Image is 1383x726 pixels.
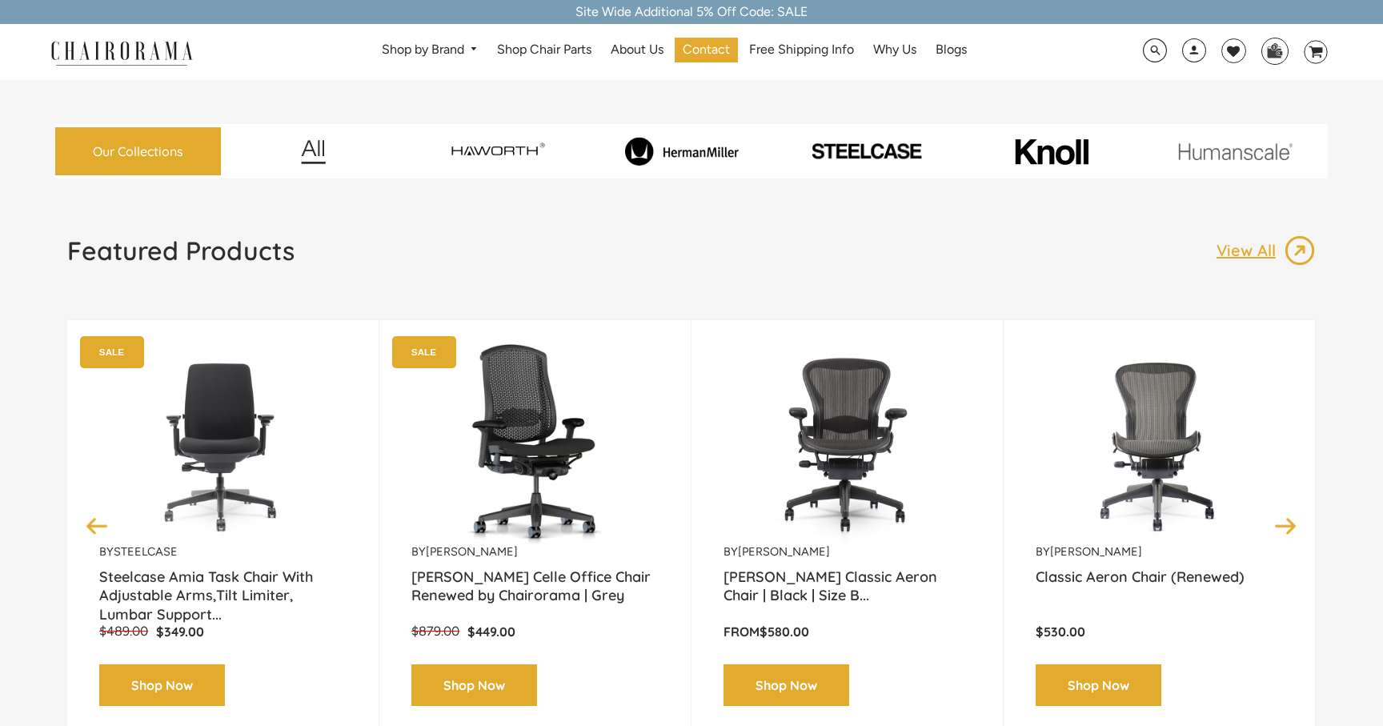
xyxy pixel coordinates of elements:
[760,624,809,640] span: $580.00
[1036,568,1283,608] a: Classic Aeron Chair (Renewed)
[749,42,854,58] span: Free Shipping Info
[489,38,599,62] a: Shop Chair Parts
[724,624,971,640] p: From
[99,347,124,357] text: SALE
[865,38,924,62] a: Why Us
[99,344,347,544] img: Amia Chair by chairorama.com
[1146,142,1325,159] img: image_11.png
[724,568,971,608] a: [PERSON_NAME] Classic Aeron Chair | Black | Size B...
[1272,511,1300,539] button: Next
[467,624,515,640] span: $449.00
[928,38,975,62] a: Blogs
[611,42,663,58] span: About Us
[724,544,971,560] p: by
[724,664,849,707] a: Shop Now
[1036,624,1085,640] span: $530.00
[269,139,358,164] img: image_12.png
[426,544,518,559] a: [PERSON_NAME]
[114,544,178,559] a: Steelcase
[1036,344,1283,544] a: Classic Aeron Chair (Renewed) - chairorama Classic Aeron Chair (Renewed) - chairorama
[738,544,830,559] a: [PERSON_NAME]
[1284,235,1316,267] img: image_13.png
[1036,544,1283,560] p: by
[411,624,459,639] span: $879.00
[411,664,537,707] a: Shop Now
[374,38,487,62] a: Shop by Brand
[156,624,204,640] span: $349.00
[411,544,659,560] p: by
[411,344,659,544] img: Herman Miller Celle Office Chair Renewed by Chairorama | Grey - chairorama
[683,42,730,58] span: Contact
[1217,235,1316,267] a: View All
[603,38,671,62] a: About Us
[55,127,221,176] a: Our Collections
[593,137,772,166] img: image_8_173eb7e0-7579-41b4-bc8e-4ba0b8ba93e8.png
[99,568,347,608] a: Steelcase Amia Task Chair With Adjustable Arms,Tilt Limiter, Lumbar Support...
[99,664,225,707] a: Shop Now
[99,544,347,560] p: by
[777,141,956,162] img: PHOTO-2024-07-09-00-53-10-removebg-preview.png
[497,42,591,58] span: Shop Chair Parts
[724,344,971,544] img: Herman Miller Classic Aeron Chair | Black | Size B (Renewed) - chairorama
[83,511,111,539] button: Previous
[741,38,862,62] a: Free Shipping Info
[1262,38,1287,62] img: WhatsApp_Image_2024-07-12_at_16.23.01.webp
[99,344,347,544] a: Amia Chair by chairorama.com Renewed Amia Chair chairorama.com
[1050,544,1142,559] a: [PERSON_NAME]
[67,235,295,279] a: Featured Products
[1036,344,1283,544] img: Classic Aeron Chair (Renewed) - chairorama
[270,38,1079,67] nav: DesktopNavigation
[408,131,587,171] img: image_7_14f0750b-d084-457f-979a-a1ab9f6582c4.png
[99,624,148,639] span: $489.00
[411,344,659,544] a: Herman Miller Celle Office Chair Renewed by Chairorama | Grey - chairorama Herman Miller Celle Of...
[675,38,738,62] a: Contact
[42,38,202,66] img: chairorama
[411,347,436,357] text: SALE
[1036,664,1161,707] a: Shop Now
[67,235,295,267] h1: Featured Products
[1217,240,1284,261] p: View All
[724,344,971,544] a: Herman Miller Classic Aeron Chair | Black | Size B (Renewed) - chairorama Herman Miller Classic A...
[936,42,967,58] span: Blogs
[873,42,916,58] span: Why Us
[979,137,1124,166] img: image_10_1.png
[411,568,659,608] a: [PERSON_NAME] Celle Office Chair Renewed by Chairorama | Grey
